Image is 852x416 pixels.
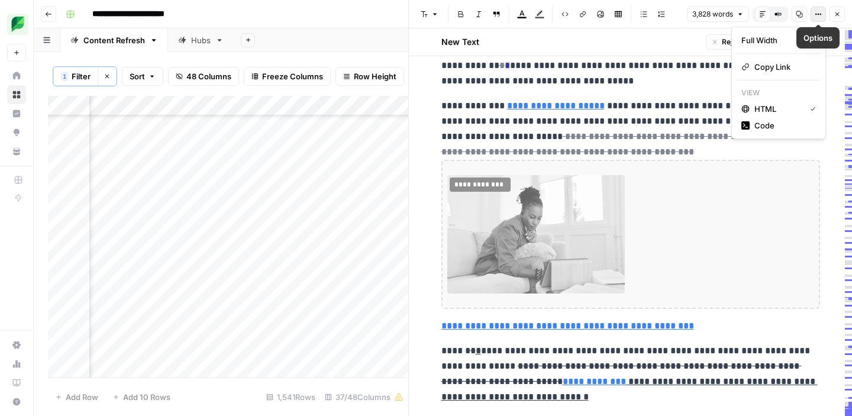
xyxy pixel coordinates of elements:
[83,34,145,46] div: Content Refresh
[354,70,396,82] span: Row Height
[706,34,759,50] button: Reject All
[687,7,749,22] button: 3,828 words
[168,67,239,86] button: 48 Columns
[130,70,145,82] span: Sort
[48,388,105,407] button: Add Row
[63,72,66,81] span: 1
[335,67,404,86] button: Row Height
[7,373,26,392] a: Learning Hub
[7,66,26,85] a: Home
[7,85,26,104] a: Browse
[754,103,801,115] span: HTML
[741,34,796,46] div: Full Width
[191,34,211,46] div: Hubs
[754,120,811,131] span: Code
[320,388,408,407] div: 37/48 Columns
[72,70,91,82] span: Filter
[722,37,754,47] span: Reject All
[441,36,479,48] h2: New Text
[737,85,821,101] p: View
[262,70,323,82] span: Freeze Columns
[105,388,177,407] button: Add 10 Rows
[7,142,26,161] a: Your Data
[66,391,98,403] span: Add Row
[7,104,26,123] a: Insights
[754,61,811,73] span: Copy Link
[262,388,320,407] div: 1,541 Rows
[7,354,26,373] a: Usage
[7,9,26,39] button: Workspace: SproutSocial
[692,9,733,20] span: 3,828 words
[186,70,231,82] span: 48 Columns
[7,14,28,35] img: SproutSocial Logo
[7,336,26,354] a: Settings
[123,391,170,403] span: Add 10 Rows
[61,72,68,81] div: 1
[122,67,163,86] button: Sort
[168,28,234,52] a: Hubs
[7,392,26,411] button: Help + Support
[53,67,98,86] button: 1Filter
[7,123,26,142] a: Opportunities
[244,67,331,86] button: Freeze Columns
[60,28,168,52] a: Content Refresh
